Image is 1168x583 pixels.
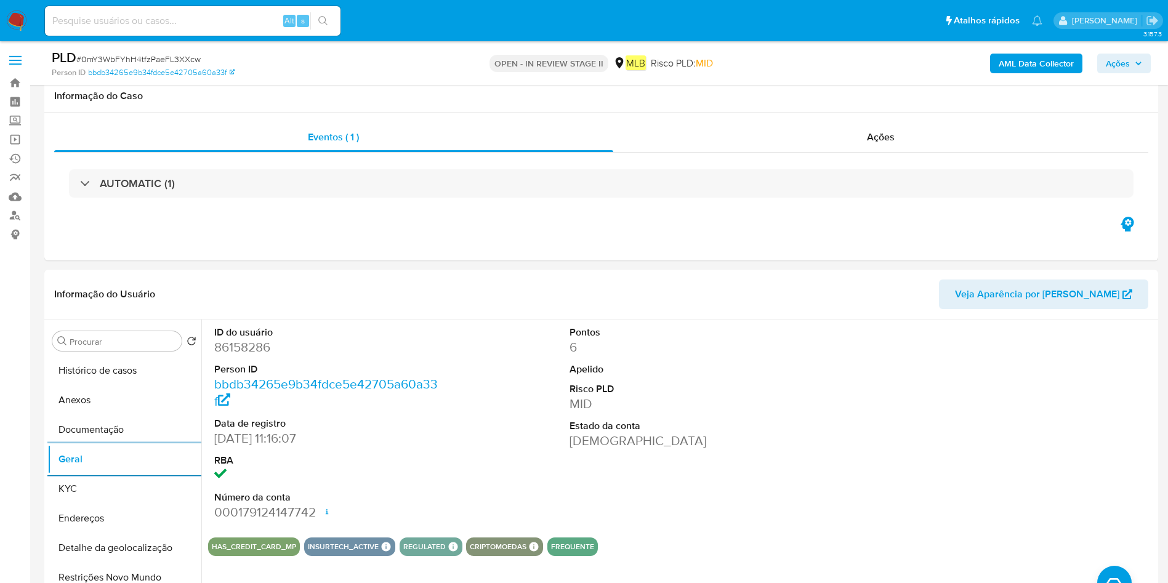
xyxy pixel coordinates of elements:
[76,53,201,65] span: # 0mY3WbFYhH4tfzPaeFL3XXcw
[214,430,439,447] dd: [DATE] 11:16:07
[999,54,1074,73] b: AML Data Collector
[284,15,294,26] span: Alt
[570,339,794,356] dd: 6
[570,363,794,376] dt: Apelido
[214,417,439,430] dt: Data de registro
[88,67,235,78] a: bbdb34265e9b34fdce5e42705a60a33f
[570,419,794,433] dt: Estado da conta
[47,533,201,563] button: Detalhe da geolocalização
[310,12,336,30] button: search-icon
[489,55,608,72] p: OPEN - IN REVIEW STAGE II
[214,375,438,410] a: bbdb34265e9b34fdce5e42705a60a33f
[214,363,439,376] dt: Person ID
[214,326,439,339] dt: ID do usuário
[54,90,1148,102] h1: Informação do Caso
[45,13,340,29] input: Pesquise usuários ou casos...
[1032,15,1042,26] a: Notificações
[939,279,1148,309] button: Veja Aparência por [PERSON_NAME]
[47,504,201,533] button: Endereços
[70,336,177,347] input: Procurar
[47,444,201,474] button: Geral
[47,356,201,385] button: Histórico de casos
[570,382,794,396] dt: Risco PLD
[570,432,794,449] dd: [DEMOGRAPHIC_DATA]
[1097,54,1151,73] button: Ações
[867,130,895,144] span: Ações
[301,15,305,26] span: s
[47,474,201,504] button: KYC
[100,177,175,190] h3: AUTOMATIC (1)
[214,339,439,356] dd: 86158286
[1072,15,1142,26] p: juliane.miranda@mercadolivre.com
[47,415,201,444] button: Documentação
[52,47,76,67] b: PLD
[954,14,1020,27] span: Atalhos rápidos
[696,56,713,70] span: MID
[214,491,439,504] dt: Número da conta
[69,169,1134,198] div: AUTOMATIC (1)
[54,288,155,300] h1: Informação do Usuário
[47,385,201,415] button: Anexos
[52,67,86,78] b: Person ID
[990,54,1082,73] button: AML Data Collector
[651,57,713,70] span: Risco PLD:
[214,504,439,521] dd: 000179124147742
[214,454,439,467] dt: RBA
[570,395,794,412] dd: MID
[570,326,794,339] dt: Pontos
[1106,54,1130,73] span: Ações
[1146,14,1159,27] a: Sair
[308,130,359,144] span: Eventos ( 1 )
[57,336,67,346] button: Procurar
[626,55,646,70] em: MLB
[187,336,196,350] button: Retornar ao pedido padrão
[955,279,1119,309] span: Veja Aparência por [PERSON_NAME]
